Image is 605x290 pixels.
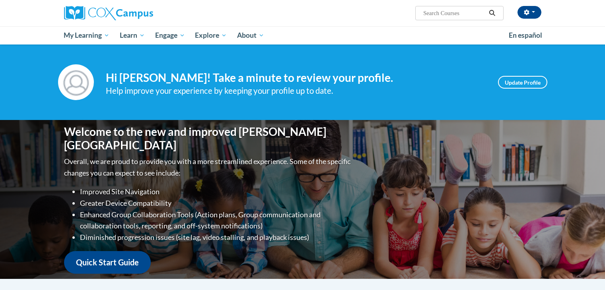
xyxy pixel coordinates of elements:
[237,31,264,40] span: About
[64,156,352,179] p: Overall, we are proud to provide you with a more streamlined experience. Some of the specific cha...
[155,31,185,40] span: Engage
[80,209,352,232] li: Enhanced Group Collaboration Tools (Action plans, Group communication and collaboration tools, re...
[195,31,227,40] span: Explore
[64,31,109,40] span: My Learning
[64,6,215,20] a: Cox Campus
[80,186,352,197] li: Improved Site Navigation
[190,26,232,44] a: Explore
[504,27,547,44] a: En español
[517,6,541,19] button: Account Settings
[80,197,352,209] li: Greater Device Compatibility
[106,84,486,97] div: Help improve your experience by keeping your profile up to date.
[115,26,150,44] a: Learn
[52,26,553,44] div: Main menu
[64,251,151,274] a: Quick Start Guide
[58,64,94,100] img: Profile Image
[59,26,115,44] a: My Learning
[486,8,498,18] button: Search
[64,6,153,20] img: Cox Campus
[80,232,352,243] li: Diminished progression issues (site lag, video stalling, and playback issues)
[422,8,486,18] input: Search Courses
[498,76,547,89] a: Update Profile
[120,31,145,40] span: Learn
[106,71,486,85] h4: Hi [PERSON_NAME]! Take a minute to review your profile.
[150,26,190,44] a: Engage
[64,125,352,152] h1: Welcome to the new and improved [PERSON_NAME][GEOGRAPHIC_DATA]
[509,31,542,39] span: En español
[232,26,269,44] a: About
